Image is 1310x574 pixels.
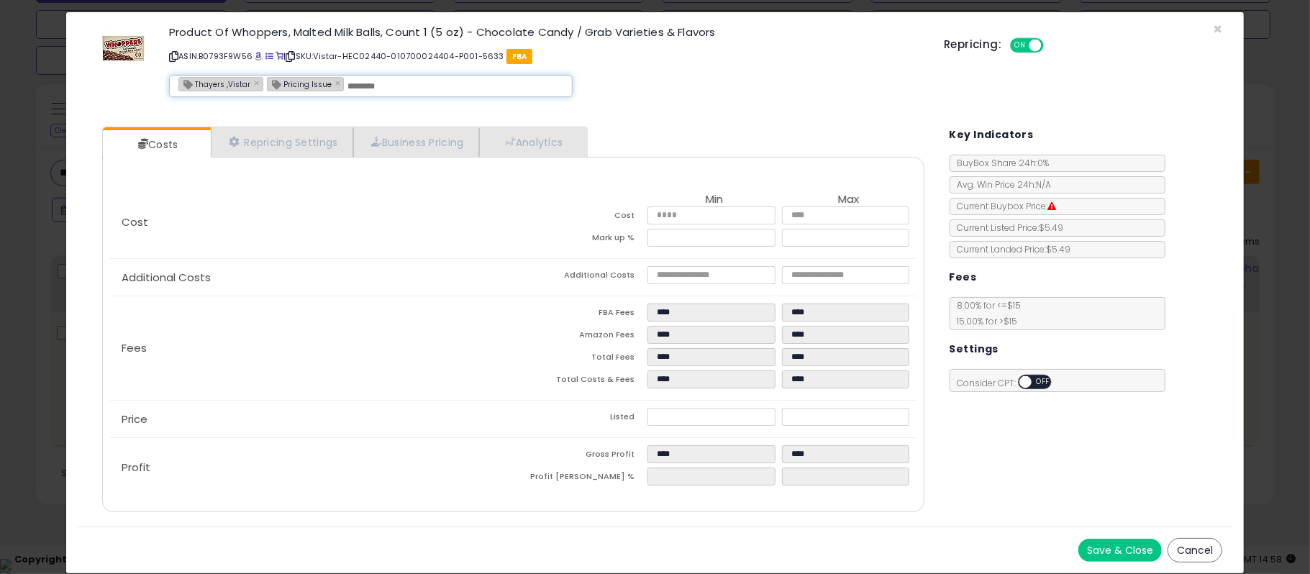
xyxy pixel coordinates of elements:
[950,126,1034,144] h5: Key Indicators
[110,272,513,283] p: Additional Costs
[211,127,353,157] a: Repricing Settings
[513,468,647,490] td: Profit [PERSON_NAME] %
[513,229,647,251] td: Mark up %
[335,76,344,89] a: ×
[506,49,533,64] span: FBA
[950,340,999,358] h5: Settings
[1168,538,1222,562] button: Cancel
[169,27,922,37] h3: Product Of Whoppers, Malted Milk Balls, Count 1 (5 oz) - Chocolate Candy / Grab Varieties & Flavors
[276,50,283,62] a: Your listing only
[1213,19,1222,40] span: ×
[513,370,647,393] td: Total Costs & Fees
[950,299,1022,327] span: 8.00 % for <= $15
[110,462,513,473] p: Profit
[110,217,513,228] p: Cost
[647,193,782,206] th: Min
[110,342,513,354] p: Fees
[944,39,1001,50] h5: Repricing:
[1011,40,1029,52] span: ON
[1032,376,1055,388] span: OFF
[110,414,513,425] p: Price
[101,27,145,70] img: 51Gp4jrTLWL._SL60_.jpg
[513,326,647,348] td: Amazon Fees
[513,266,647,288] td: Additional Costs
[513,206,647,229] td: Cost
[950,178,1052,191] span: Avg. Win Price 24h: N/A
[950,222,1064,234] span: Current Listed Price: $5.49
[950,377,1070,389] span: Consider CPT:
[513,304,647,326] td: FBA Fees
[513,445,647,468] td: Gross Profit
[179,78,250,90] span: Thayers ,Vistar
[1048,202,1057,211] i: Suppressed Buy Box
[782,193,916,206] th: Max
[950,200,1057,212] span: Current Buybox Price:
[254,76,263,89] a: ×
[513,408,647,430] td: Listed
[950,157,1050,169] span: BuyBox Share 24h: 0%
[1042,40,1065,52] span: OFF
[950,315,1018,327] span: 15.00 % for > $15
[479,127,586,157] a: Analytics
[265,50,273,62] a: All offer listings
[268,78,332,90] span: Pricing Issue
[169,45,922,68] p: ASIN: B0793F9W56 | SKU: Vistar-HEC02440-010700024404-P001-5633
[513,348,647,370] td: Total Fees
[1078,539,1162,562] button: Save & Close
[950,268,977,286] h5: Fees
[255,50,263,62] a: BuyBox page
[950,243,1071,255] span: Current Landed Price: $5.49
[103,130,209,159] a: Costs
[353,127,479,157] a: Business Pricing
